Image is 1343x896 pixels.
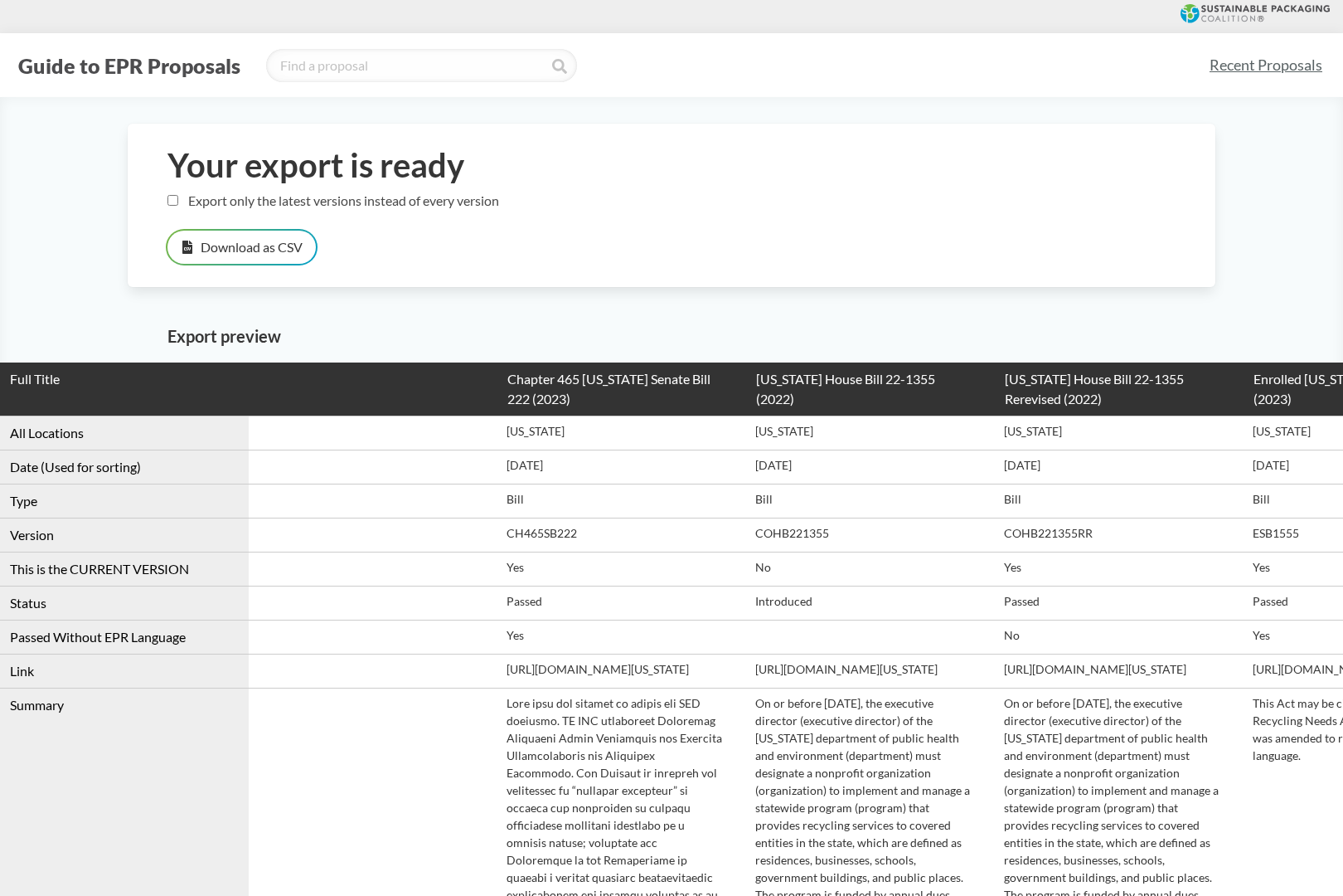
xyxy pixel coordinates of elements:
td: [US_STATE] [746,416,995,450]
td: [US_STATE] House Bill 22-1355 Rerevised (2022) [995,363,1244,416]
td: Yes [995,552,1244,586]
td: No [746,552,995,586]
td: [URL][DOMAIN_NAME][US_STATE] [497,654,746,688]
td: [DATE] [995,450,1244,484]
td: [DATE] [746,450,995,484]
td: Chapter 465 [US_STATE] Senate Bill 222 (2023) [497,363,746,416]
td: [US_STATE] [497,416,746,450]
input: Export only the latest versions instead of every version [167,195,178,206]
td: Introduced [746,586,995,620]
td: COHB221355 [746,518,995,552]
td: Yes [497,620,746,654]
td: Bill [746,484,995,518]
td: Bill [497,484,746,518]
td: CH465SB222 [497,518,746,552]
td: Passed [497,586,746,620]
td: [US_STATE] House Bill 22-1355 (2022) [746,363,995,416]
td: [URL][DOMAIN_NAME][US_STATE] [995,654,1244,688]
h2: Export preview [167,327,1215,346]
button: Download as CSV [167,231,316,264]
td: [DATE] [497,450,746,484]
td: [US_STATE] [995,416,1244,450]
label: Export only the latest versions instead of every version [167,192,499,208]
td: COHB221355RR [995,518,1244,552]
td: Bill [995,484,1244,518]
td: Yes [497,552,746,586]
td: [URL][DOMAIN_NAME][US_STATE] [746,654,995,688]
td: Passed [995,586,1244,620]
button: Guide to EPR Proposals [13,52,245,79]
a: Recent Proposals [1202,46,1330,84]
input: Find a proposal [266,49,577,82]
a: Download as CSV [167,231,336,274]
h2: Your export is ready [167,147,1176,184]
td: No [995,620,1244,654]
